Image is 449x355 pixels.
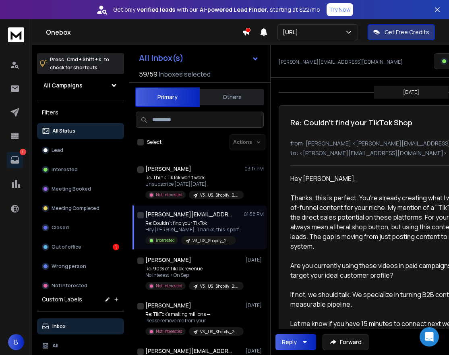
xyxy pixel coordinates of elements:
[145,256,191,264] h1: [PERSON_NAME]
[145,318,242,324] p: Please remove me from your
[290,117,412,128] h1: Re: Couldn’t find your TikTok Shop
[159,69,211,79] h3: Inboxes selected
[145,165,191,173] h1: [PERSON_NAME]
[37,278,124,294] button: Not Interested
[275,334,316,350] button: Reply
[8,334,24,350] button: B
[139,69,157,79] span: 59 / 59
[7,152,23,168] a: 1
[145,347,234,355] h1: [PERSON_NAME][EMAIL_ADDRESS][DOMAIN_NAME]
[279,59,403,65] p: [PERSON_NAME][EMAIL_ADDRESS][DOMAIN_NAME]
[145,220,242,226] p: Re: Couldn’t find your TikTok
[192,238,231,244] p: V3_US_Shopify_2.5M-100M-CLEANED-D2C
[37,258,124,274] button: Wrong person
[8,27,24,42] img: logo
[52,323,66,330] p: Inbox
[200,192,239,198] p: V3_US_Shopify_2.5M-100M-CLEANED-D2C
[420,327,439,347] div: Open Intercom Messenger
[200,283,239,289] p: V3_US_Shopify_2.5M-100M-CLEANED-D2C
[37,107,124,118] h3: Filters
[37,318,124,334] button: Inbox
[156,283,182,289] p: Not Interested
[327,3,353,16] button: Try Now
[282,338,297,346] div: Reply
[50,56,109,72] p: Press to check for shortcuts.
[37,338,124,354] button: All
[145,311,242,318] p: Re: TikTok’s making millions —
[244,166,264,172] p: 03:17 PM
[244,211,264,218] p: 01:58 PM
[52,186,91,192] p: Meeting Booked
[329,6,351,14] p: Try Now
[137,6,175,14] strong: verified leads
[156,237,175,243] p: Interested
[43,81,83,89] h1: All Campaigns
[145,210,234,218] h1: [PERSON_NAME][EMAIL_ADDRESS][DOMAIN_NAME]
[200,6,268,14] strong: AI-powered Lead Finder,
[135,87,200,107] button: Primary
[37,123,124,139] button: All Status
[52,205,99,212] p: Meeting Completed
[37,200,124,216] button: Meeting Completed
[52,166,78,173] p: Interested
[246,257,264,263] p: [DATE]
[37,142,124,158] button: Lead
[368,24,435,40] button: Get Free Credits
[139,54,184,62] h1: All Inbox(s)
[52,128,75,134] p: All Status
[385,28,429,36] p: Get Free Credits
[46,27,242,37] h1: Onebox
[200,329,239,335] p: V3_US_Shopify_2.5M-100M-CLEANED-D2C
[200,88,264,106] button: Others
[37,181,124,197] button: Meeting Booked
[37,220,124,236] button: Closed
[283,28,301,36] p: [URL]
[52,282,87,289] p: Not Interested
[132,50,265,66] button: All Inbox(s)
[20,149,26,155] p: 1
[113,6,320,14] p: Get only with our starting at $22/mo
[52,263,86,270] p: Wrong person
[52,224,69,231] p: Closed
[113,244,119,250] div: 1
[145,272,242,278] p: No interest > On Sep
[403,89,419,95] p: [DATE]
[323,334,368,350] button: Forward
[37,239,124,255] button: Out of office1
[156,328,182,334] p: Not Interested
[145,301,191,309] h1: [PERSON_NAME]
[66,55,102,64] span: Cmd + Shift + k
[145,174,242,181] p: Re: Think TikTok won’t work
[52,244,81,250] p: Out of office
[147,139,161,145] label: Select
[42,295,82,303] h3: Custom Labels
[145,266,242,272] p: Re: 90% of TikTok revenue
[52,343,58,349] p: All
[246,348,264,354] p: [DATE]
[145,226,242,233] p: Hey [PERSON_NAME], Thanks, this is perfect.
[156,192,182,198] p: Not Interested
[37,77,124,93] button: All Campaigns
[246,302,264,309] p: [DATE]
[37,162,124,178] button: Interested
[52,147,63,154] p: Lead
[145,181,242,187] p: unsubscribe [DATE][DATE],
